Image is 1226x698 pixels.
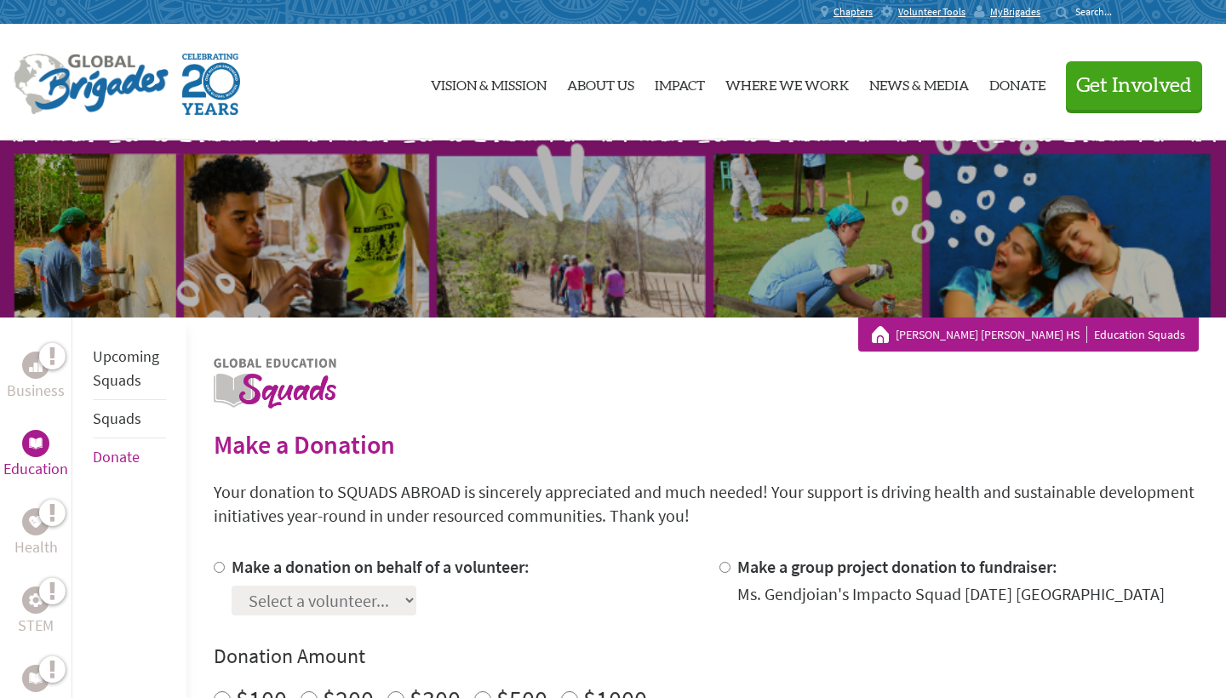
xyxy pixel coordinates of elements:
a: [PERSON_NAME] [PERSON_NAME] HS [896,326,1087,343]
a: Where We Work [725,38,849,127]
a: About Us [567,38,634,127]
li: Squads [93,400,166,438]
div: Education [22,430,49,457]
label: Make a group project donation to fundraiser: [737,556,1057,577]
span: Get Involved [1076,76,1192,96]
a: Vision & Mission [431,38,547,127]
a: HealthHealth [14,508,58,559]
a: News & Media [869,38,969,127]
p: Health [14,535,58,559]
input: Search... [1075,5,1124,18]
a: EducationEducation [3,430,68,481]
p: Business [7,379,65,403]
a: Donate [93,447,140,466]
div: Health [22,508,49,535]
img: Education [29,438,43,449]
a: Squads [93,409,141,428]
span: Volunteer Tools [898,5,965,19]
a: BusinessBusiness [7,352,65,403]
img: Global Brigades Celebrating 20 Years [182,54,240,115]
p: Your donation to SQUADS ABROAD is sincerely appreciated and much needed! Your support is driving ... [214,480,1199,528]
div: STEM [22,586,49,614]
span: Chapters [834,5,873,19]
div: Education Squads [872,326,1185,343]
img: Global Brigades Logo [14,54,169,115]
a: Upcoming Squads [93,346,159,390]
h4: Donation Amount [214,643,1199,670]
p: Education [3,457,68,481]
img: Impact [29,672,43,684]
a: STEMSTEM [18,586,54,638]
div: Ms. Gendjoian's Impacto Squad [DATE] [GEOGRAPHIC_DATA] [737,582,1165,606]
img: Business [29,358,43,372]
button: Get Involved [1066,61,1202,110]
a: Impact [655,38,705,127]
h2: Make a Donation [214,429,1199,460]
li: Upcoming Squads [93,338,166,400]
div: Business [22,352,49,379]
div: Impact [22,665,49,692]
label: Make a donation on behalf of a volunteer: [232,556,530,577]
img: STEM [29,593,43,607]
img: logo-education.png [214,358,336,409]
img: Health [29,516,43,527]
p: STEM [18,614,54,638]
li: Donate [93,438,166,476]
span: MyBrigades [990,5,1040,19]
a: Donate [989,38,1046,127]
